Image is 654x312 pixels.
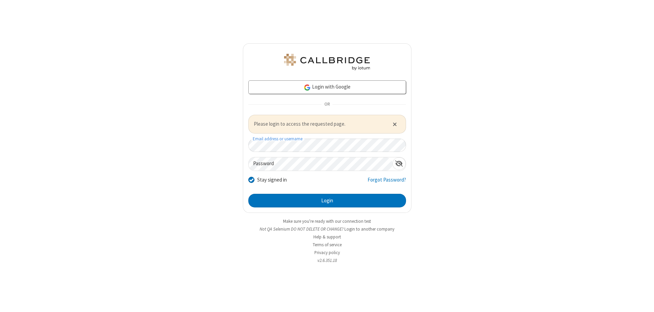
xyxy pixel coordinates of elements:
[314,250,340,255] a: Privacy policy
[243,226,411,232] li: Not QA Selenium DO NOT DELETE OR CHANGE?
[254,120,384,128] span: Please login to access the requested page.
[313,242,342,248] a: Terms of service
[249,157,392,171] input: Password
[283,218,371,224] a: Make sure you're ready with our connection test
[248,194,406,207] button: Login
[243,257,411,264] li: v2.6.351.18
[322,100,332,109] span: OR
[344,226,394,232] button: Login to another company
[257,176,287,184] label: Stay signed in
[248,139,406,152] input: Email address or username
[248,80,406,94] a: Login with Google
[368,176,406,189] a: Forgot Password?
[389,119,400,129] button: Close alert
[283,54,371,70] img: QA Selenium DO NOT DELETE OR CHANGE
[303,84,311,91] img: google-icon.png
[392,157,406,170] div: Show password
[313,234,341,240] a: Help & support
